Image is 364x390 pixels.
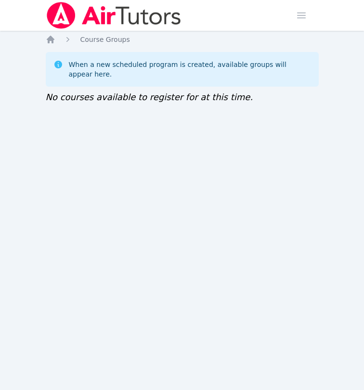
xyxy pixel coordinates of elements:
nav: Breadcrumb [46,35,319,44]
div: When a new scheduled program is created, available groups will appear here. [69,60,311,79]
a: Course Groups [80,35,130,44]
span: No courses available to register for at this time. [46,92,253,102]
img: Air Tutors [46,2,182,29]
span: Course Groups [80,36,130,43]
